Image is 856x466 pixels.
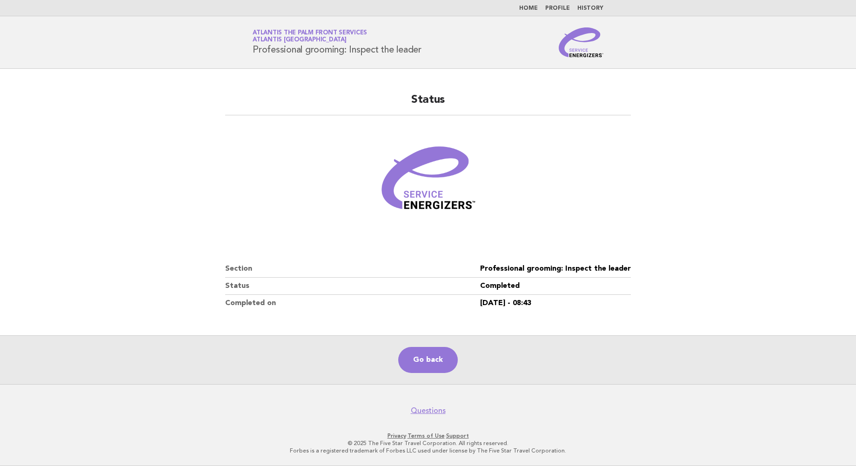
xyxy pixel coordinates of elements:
dt: Completed on [225,295,480,312]
span: Atlantis [GEOGRAPHIC_DATA] [253,37,347,43]
h2: Status [225,93,631,115]
a: Questions [411,406,446,415]
a: Profile [545,6,570,11]
a: Terms of Use [408,433,445,439]
p: © 2025 The Five Star Travel Corporation. All rights reserved. [143,439,713,447]
p: Forbes is a registered trademark of Forbes LLC used under license by The Five Star Travel Corpora... [143,447,713,454]
dt: Section [225,260,480,278]
dd: [DATE] - 08:43 [480,295,631,312]
a: Atlantis The Palm Front ServicesAtlantis [GEOGRAPHIC_DATA] [253,30,367,43]
img: Verified [372,126,484,238]
a: Go back [398,347,458,373]
dd: Professional grooming: Inspect the leader [480,260,631,278]
a: History [577,6,603,11]
p: · · [143,432,713,439]
h1: Professional grooming: Inspect the leader [253,30,421,54]
a: Home [519,6,538,11]
dd: Completed [480,278,631,295]
dt: Status [225,278,480,295]
img: Service Energizers [559,27,603,57]
a: Support [446,433,469,439]
a: Privacy [388,433,406,439]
